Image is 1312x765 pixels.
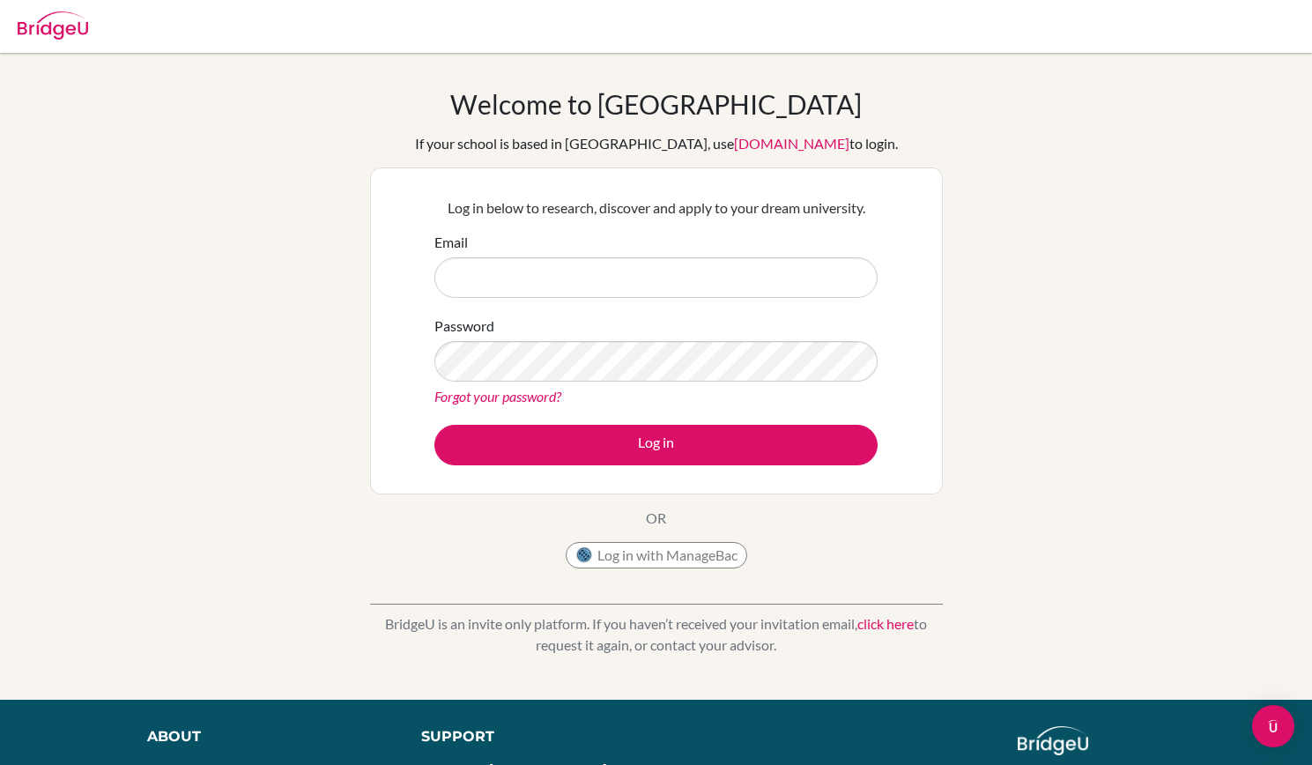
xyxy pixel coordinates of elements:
[566,542,747,568] button: Log in with ManageBac
[450,88,862,120] h1: Welcome to [GEOGRAPHIC_DATA]
[1018,726,1089,755] img: logo_white@2x-f4f0deed5e89b7ecb1c2cc34c3e3d731f90f0f143d5ea2071677605dd97b5244.png
[434,232,468,253] label: Email
[734,135,849,152] a: [DOMAIN_NAME]
[18,11,88,40] img: Bridge-U
[1252,705,1294,747] div: Open Intercom Messenger
[646,508,666,529] p: OR
[415,133,898,154] div: If your school is based in [GEOGRAPHIC_DATA], use to login.
[421,726,638,747] div: Support
[370,613,943,656] p: BridgeU is an invite only platform. If you haven’t received your invitation email, to request it ...
[434,197,878,219] p: Log in below to research, discover and apply to your dream university.
[857,615,914,632] a: click here
[434,316,494,337] label: Password
[434,425,878,465] button: Log in
[147,726,382,747] div: About
[434,388,561,405] a: Forgot your password?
